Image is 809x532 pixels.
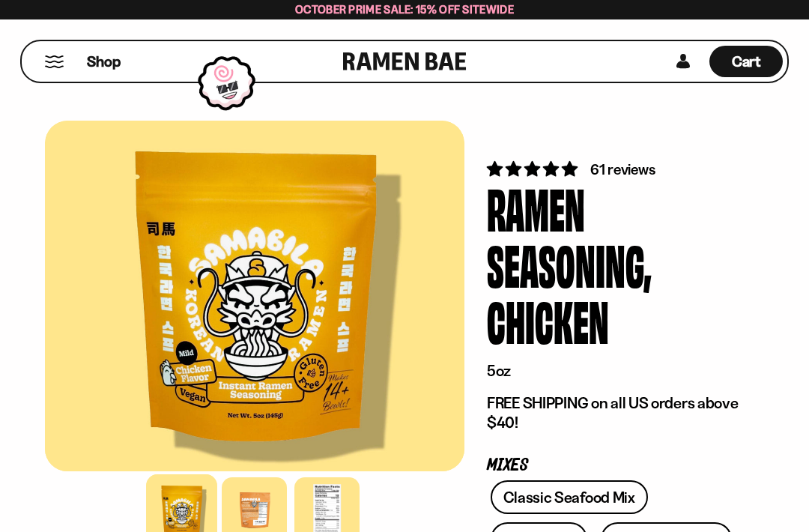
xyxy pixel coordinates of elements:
span: Cart [732,52,761,70]
div: Chicken [487,292,609,348]
div: Cart [709,41,783,82]
p: 5oz [487,361,742,381]
span: October Prime Sale: 15% off Sitewide [295,2,514,16]
span: Shop [87,52,121,72]
p: FREE SHIPPING on all US orders above $40! [487,393,742,433]
span: 4.84 stars [487,160,581,178]
p: Mixes [487,459,742,473]
a: Shop [87,46,121,77]
button: Mobile Menu Trigger [44,55,64,68]
span: 61 reviews [590,160,655,178]
div: Ramen [487,180,585,236]
div: Seasoning, [487,236,651,292]
a: Classic Seafood Mix [491,480,647,514]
